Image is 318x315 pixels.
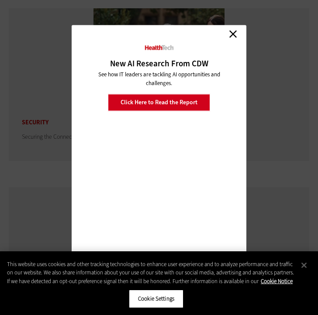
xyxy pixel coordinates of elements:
a: More information about your privacy [261,277,293,285]
a: Click Here to Read the Report [108,94,210,111]
button: Cookie Settings [129,290,183,308]
a: Close [226,27,239,41]
img: HealthTech_0.png [144,45,174,51]
h3: New AI Research From CDW [85,59,233,68]
div: This website uses cookies and other tracking technologies to enhance user experience and to analy... [7,260,295,286]
p: See how IT leaders are tackling AI opportunities and challenges. [96,70,222,88]
button: Close [294,256,314,275]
